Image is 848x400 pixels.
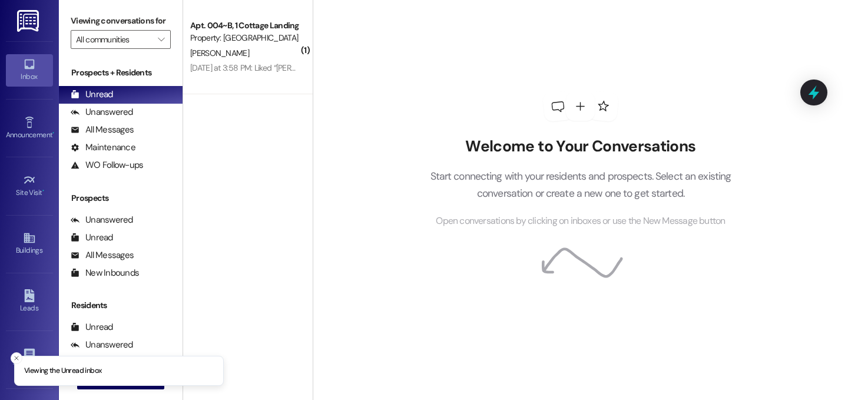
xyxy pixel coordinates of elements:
h2: Welcome to Your Conversations [412,137,749,156]
a: Templates • [6,344,53,376]
span: • [42,187,44,195]
div: Prospects + Residents [59,67,183,79]
a: Buildings [6,228,53,260]
a: Site Visit • [6,170,53,202]
div: Apt. 004~B, 1 Cottage Landing Properties LLC [190,19,299,32]
img: ResiDesk Logo [17,10,41,32]
a: Inbox [6,54,53,86]
button: Close toast [11,352,22,364]
input: All communities [76,30,152,49]
p: Start connecting with your residents and prospects. Select an existing conversation or create a n... [412,168,749,201]
div: Unanswered [71,214,133,226]
div: Unanswered [71,339,133,351]
div: Unread [71,232,113,244]
div: WO Follow-ups [71,159,143,171]
div: Prospects [59,192,183,204]
a: Leads [6,286,53,318]
p: Viewing the Unread inbox [24,366,101,376]
div: Unread [71,88,113,101]
span: [PERSON_NAME] [190,48,249,58]
div: Unread [71,321,113,333]
i:  [158,35,164,44]
label: Viewing conversations for [71,12,171,30]
span: Open conversations by clicking on inboxes or use the New Message button [436,214,725,229]
span: • [52,129,54,137]
div: Maintenance [71,141,135,154]
div: All Messages [71,124,134,136]
div: New Inbounds [71,267,139,279]
div: Residents [59,299,183,312]
div: Property: [GEOGRAPHIC_DATA] [GEOGRAPHIC_DATA] [190,32,299,44]
div: Unanswered [71,106,133,118]
div: All Messages [71,249,134,262]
